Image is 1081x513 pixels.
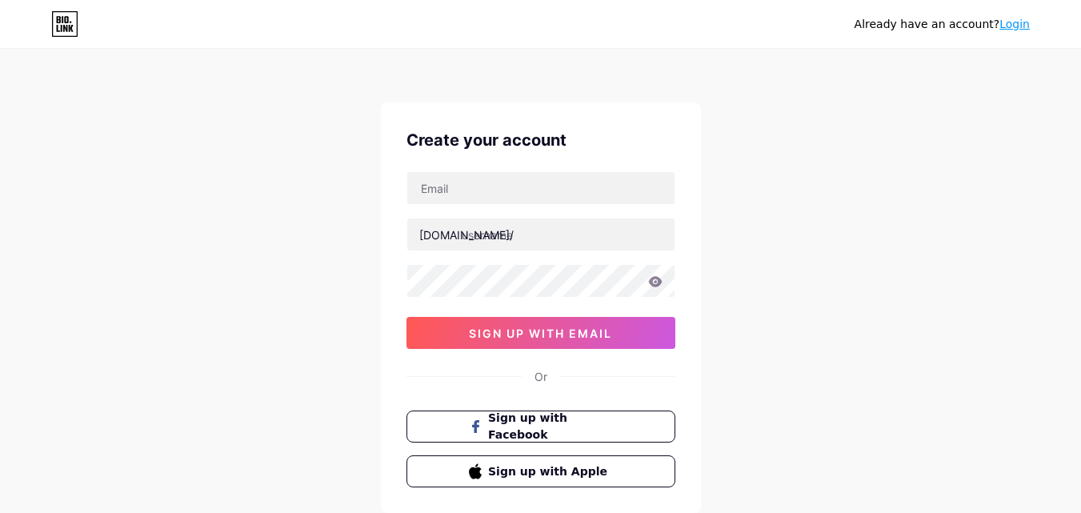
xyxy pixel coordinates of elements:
div: Create your account [406,128,675,152]
div: Or [534,368,547,385]
input: Email [407,172,675,204]
div: [DOMAIN_NAME]/ [419,226,514,243]
span: Sign up with Facebook [488,410,612,443]
button: sign up with email [406,317,675,349]
button: Sign up with Apple [406,455,675,487]
span: Sign up with Apple [488,463,612,480]
input: username [407,218,675,250]
span: sign up with email [469,327,612,340]
div: Already have an account? [855,16,1030,33]
a: Login [999,18,1030,30]
button: Sign up with Facebook [406,411,675,443]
